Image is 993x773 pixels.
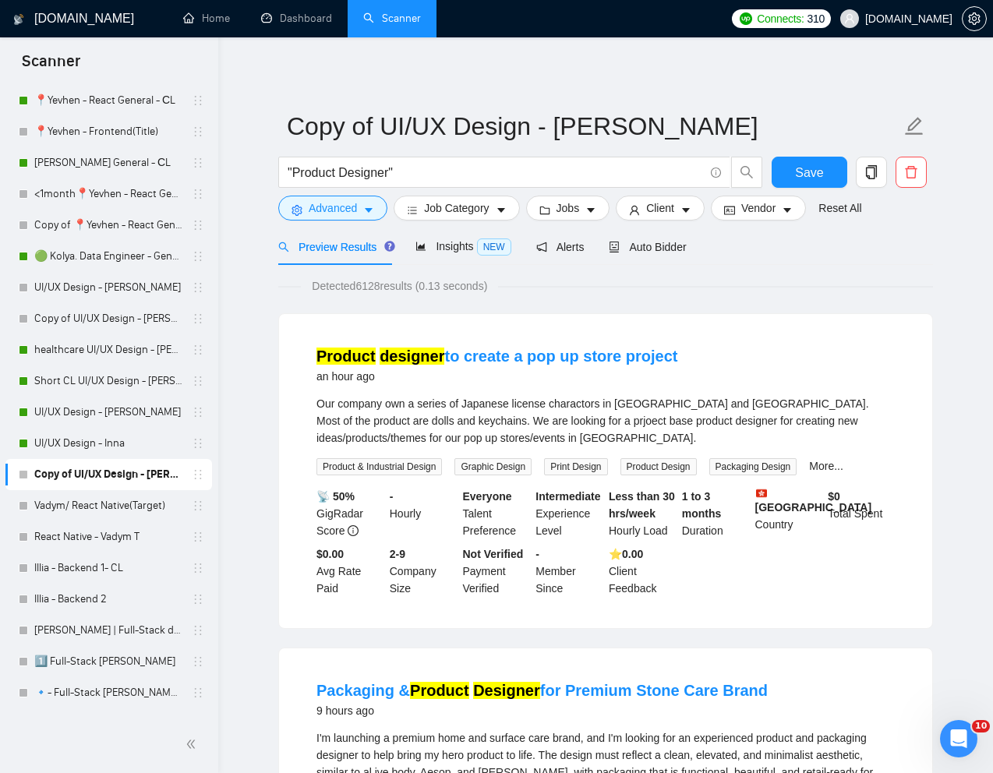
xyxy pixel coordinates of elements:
[606,545,679,597] div: Client Feedback
[463,548,524,560] b: Not Verified
[732,165,762,179] span: search
[34,584,182,615] a: Illia - Backend 2
[34,459,182,490] a: Copy of UI/UX Design - [PERSON_NAME]
[278,242,289,252] span: search
[496,204,507,216] span: caret-down
[807,10,825,27] span: 310
[316,395,895,447] div: Our company own a series of Japanese license charactors in HK and China. Most of the product are ...
[192,188,204,200] span: holder
[278,241,390,253] span: Preview Results
[809,460,843,472] a: More...
[34,178,182,210] a: <1month📍Yevhen - React General - СL
[752,488,825,539] div: Country
[526,196,610,221] button: folderJobscaret-down
[192,687,204,699] span: holder
[741,199,776,217] span: Vendor
[857,165,886,179] span: copy
[535,490,600,503] b: Intermediate
[192,468,204,481] span: holder
[679,488,752,539] div: Duration
[818,199,861,217] a: Reset All
[709,458,797,475] span: Packaging Design
[609,548,643,560] b: ⭐️ 0.00
[585,204,596,216] span: caret-down
[34,365,182,397] a: Short CL UI/UX Design - [PERSON_NAME]
[825,488,898,539] div: Total Spent
[828,490,840,503] b: $ 0
[34,490,182,521] a: Vadym/ React Native(Target)
[620,458,697,475] span: Product Design
[740,12,752,25] img: upwork-logo.png
[544,458,607,475] span: Print Design
[387,488,460,539] div: Hourly
[394,196,519,221] button: barsJob Categorycaret-down
[606,488,679,539] div: Hourly Load
[424,199,489,217] span: Job Category
[192,406,204,418] span: holder
[711,196,806,221] button: idcardVendorcaret-down
[415,241,426,252] span: area-chart
[963,12,986,25] span: setting
[782,204,793,216] span: caret-down
[192,281,204,294] span: holder
[34,646,182,677] a: 1️⃣ Full-Stack [PERSON_NAME]
[473,682,540,699] mark: Designer
[629,204,640,216] span: user
[410,682,469,699] mark: Product
[856,157,887,188] button: copy
[609,241,686,253] span: Auto Bidder
[34,147,182,178] a: [PERSON_NAME] General - СL
[34,85,182,116] a: 📍Yevhen - React General - СL
[896,157,927,188] button: delete
[532,545,606,597] div: Member Since
[536,242,547,252] span: notification
[192,499,204,512] span: holder
[34,428,182,459] a: UI/UX Design - Inna
[34,241,182,272] a: 🟢 Kolya. Data Engineer - General
[407,204,418,216] span: bars
[557,199,580,217] span: Jobs
[962,6,987,31] button: setting
[316,348,677,365] a: Product designerto create a pop up store project
[316,348,376,365] mark: Product
[316,458,442,475] span: Product & Industrial Design
[192,312,204,325] span: holder
[316,367,677,386] div: an hour ago
[192,593,204,605] span: holder
[844,13,855,24] span: user
[34,116,182,147] a: 📍Yevhen - Frontend(Title)
[301,277,498,295] span: Detected 6128 results (0.13 seconds)
[183,12,230,25] a: homeHome
[680,204,691,216] span: caret-down
[288,163,704,182] input: Search Freelance Jobs...
[711,168,721,178] span: info-circle
[460,488,533,539] div: Talent Preference
[616,196,705,221] button: userClientcaret-down
[962,12,987,25] a: setting
[756,488,767,499] img: 🇭🇰
[34,615,182,646] a: [PERSON_NAME] | Full-Stack dev
[363,204,374,216] span: caret-down
[192,219,204,231] span: holder
[940,720,977,757] iframe: Intercom live chat
[34,272,182,303] a: UI/UX Design - [PERSON_NAME]
[390,490,394,503] b: -
[186,736,201,752] span: double-left
[34,521,182,552] a: React Native - Vadym T
[192,655,204,668] span: holder
[724,204,735,216] span: idcard
[192,344,204,356] span: holder
[609,242,620,252] span: robot
[192,94,204,107] span: holder
[316,682,768,699] a: Packaging &Product Designerfor Premium Stone Care Brand
[536,241,585,253] span: Alerts
[532,488,606,539] div: Experience Level
[415,240,511,252] span: Insights
[192,437,204,450] span: holder
[609,490,675,520] b: Less than 30 hrs/week
[682,490,722,520] b: 1 to 3 months
[192,375,204,387] span: holder
[772,157,847,188] button: Save
[192,250,204,263] span: holder
[477,238,511,256] span: NEW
